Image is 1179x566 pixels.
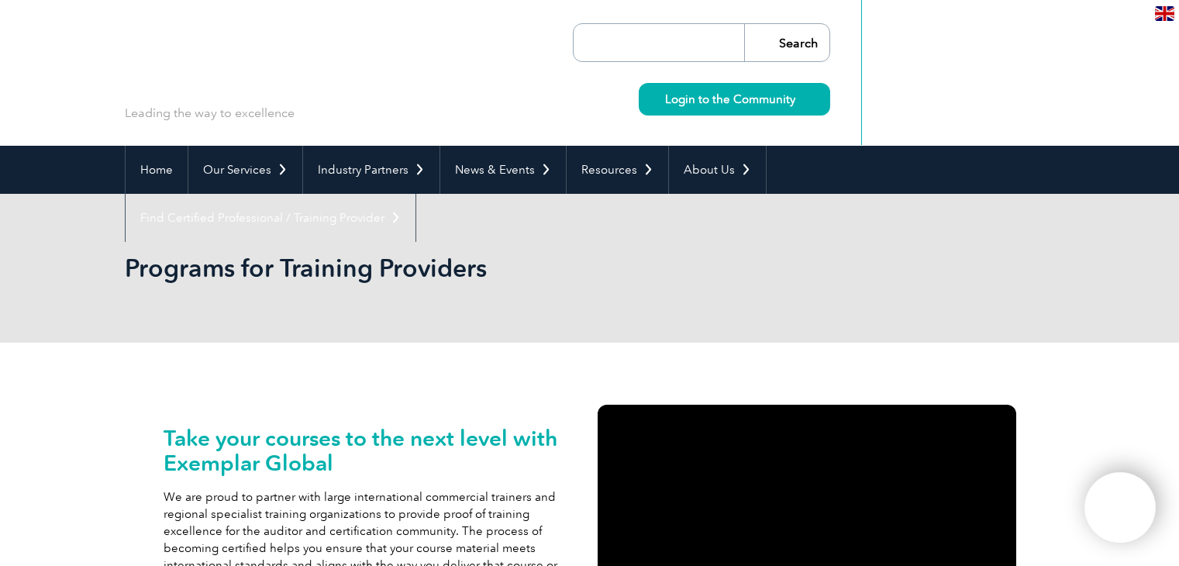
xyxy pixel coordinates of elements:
img: svg+xml;nitro-empty-id=MTY5ODoxMTY=-1;base64,PHN2ZyB2aWV3Qm94PSIwIDAgNDAwIDQwMCIgd2lkdGg9IjQwMCIg... [1101,488,1139,527]
a: Login to the Community [639,83,830,116]
img: svg+xml;nitro-empty-id=MzY2OjIyMw==-1;base64,PHN2ZyB2aWV3Qm94PSIwIDAgMTEgMTEiIHdpZHRoPSIxMSIgaGVp... [795,95,804,103]
h2: Take your courses to the next level with Exemplar Global [164,426,582,475]
input: Search [744,24,829,61]
img: en [1155,6,1174,21]
a: Industry Partners [303,146,440,194]
a: Resources [567,146,668,194]
a: Find Certified Professional / Training Provider [126,194,415,242]
a: Home [126,146,188,194]
h2: Programs for Training Providers [125,256,776,281]
a: About Us [669,146,766,194]
a: Our Services [188,146,302,194]
p: Leading the way to excellence [125,105,295,122]
a: News & Events [440,146,566,194]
